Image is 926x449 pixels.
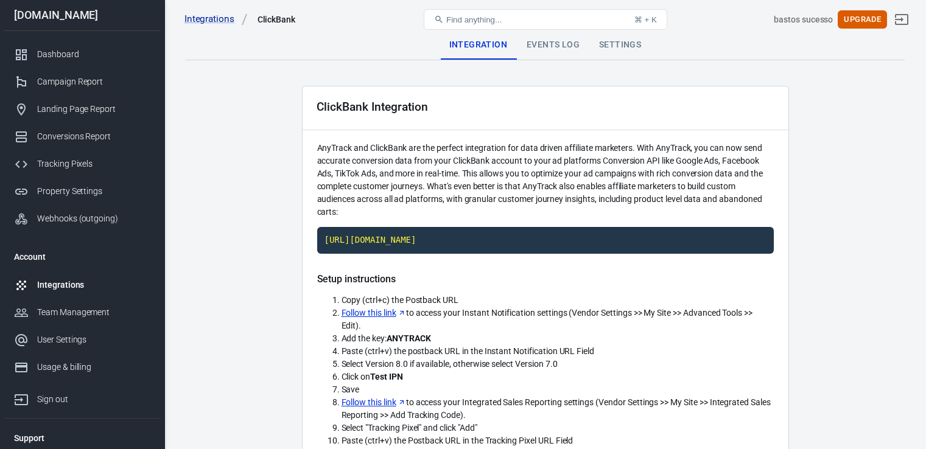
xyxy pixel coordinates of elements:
[317,142,774,218] p: AnyTrack and ClickBank are the perfect integration for data driven affiliate marketers. With AnyT...
[37,361,150,374] div: Usage & billing
[37,279,150,291] div: Integrations
[342,396,406,409] a: Follow this link
[370,372,403,381] strong: Test IPN
[37,212,150,225] div: Webhooks (outgoing)
[424,9,667,30] button: Find anything...⌘ + K
[4,41,160,68] a: Dashboard
[517,30,589,60] div: Events Log
[634,15,657,24] div: ⌘ + K
[258,13,296,26] div: ClickBank
[37,185,150,198] div: Property Settings
[37,75,150,88] div: Campaign Report
[342,397,771,420] span: to access your Integrated Sales Reporting settings (Vendor Settings >> My Site >> Integrated Sale...
[4,68,160,96] a: Campaign Report
[342,307,406,319] a: Follow this link
[4,326,160,353] a: User Settings
[4,353,160,381] a: Usage & billing
[4,150,160,178] a: Tracking Pixels
[4,96,160,123] a: Landing Page Report
[4,10,160,21] div: [DOMAIN_NAME]
[342,372,403,381] span: Click on
[342,346,595,356] span: Paste (ctrl+v) the postback URL in the Instant Notification URL Field
[317,100,428,113] div: ClickBank Integration
[37,306,150,319] div: Team Management
[317,273,774,285] h5: Setup instructions
[342,308,753,330] span: to access your Instant Notification settings (Vendor Settings >> My Site >> Advanced Tools >> Edit).
[37,130,150,143] div: Conversions Report
[37,48,150,61] div: Dashboard
[589,30,651,60] div: Settings
[4,381,160,413] a: Sign out
[37,103,150,116] div: Landing Page Report
[4,271,160,299] a: Integrations
[342,436,573,445] span: Paste (ctrl+v) the Postback URL in the Tracking Pixel URL Field
[184,13,248,26] a: Integrations
[342,359,558,369] span: Select Version 8.0 if available, otherwise select Version 7.0
[342,295,459,305] span: Copy (ctrl+c) the Postback URL
[887,5,916,34] a: Sign out
[342,333,431,343] span: Add the key:
[440,30,517,60] div: Integration
[4,299,160,326] a: Team Management
[37,393,150,406] div: Sign out
[838,10,887,29] button: Upgrade
[4,242,160,271] li: Account
[4,123,160,150] a: Conversions Report
[37,333,150,346] div: User Settings
[446,15,502,24] span: Find anything...
[317,227,774,254] code: Click to copy
[4,178,160,205] a: Property Settings
[4,205,160,232] a: Webhooks (outgoing)
[342,385,360,394] span: Save
[387,333,431,343] strong: ANYTRACK
[342,423,477,433] span: Select "Tracking Pixel" and click "Add"
[37,158,150,170] div: Tracking Pixels
[774,13,833,26] div: Account id: 7DDlUc7E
